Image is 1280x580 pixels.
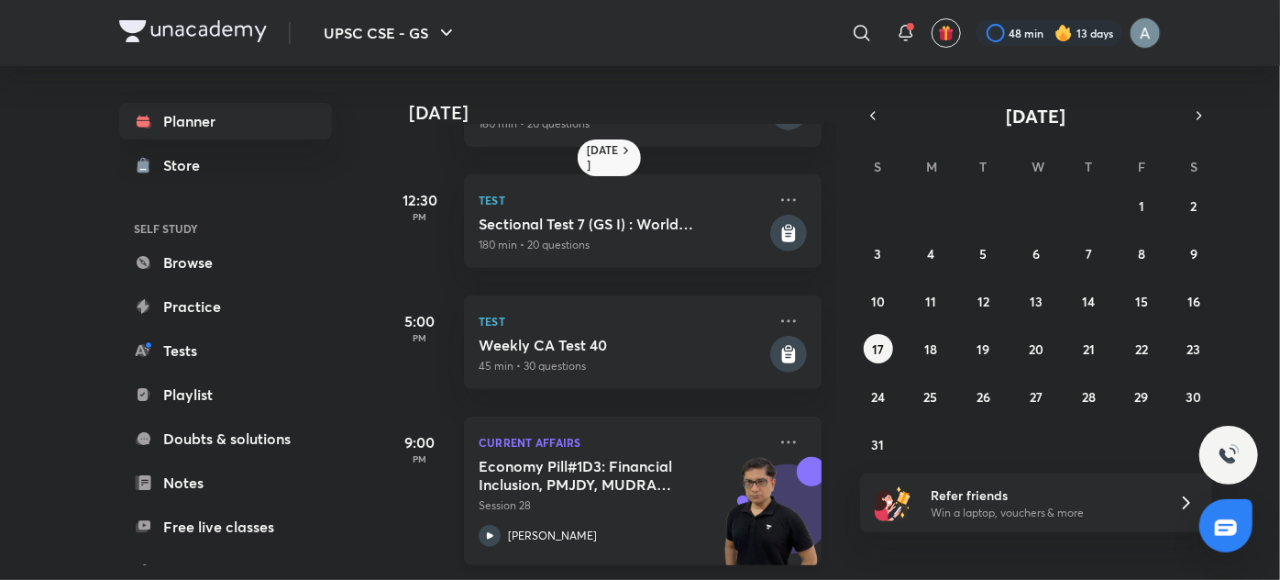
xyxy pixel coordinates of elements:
span: [DATE] [1007,104,1066,128]
abbr: Wednesday [1032,158,1044,175]
a: Company Logo [119,20,267,47]
abbr: August 3, 2025 [875,245,882,262]
button: August 16, 2025 [1179,286,1208,316]
abbr: August 31, 2025 [872,436,885,453]
img: streak [1054,24,1073,42]
a: Store [119,147,332,184]
button: August 13, 2025 [1021,286,1051,316]
abbr: August 5, 2025 [980,245,988,262]
a: Practice [119,288,332,325]
abbr: August 13, 2025 [1030,293,1043,310]
button: August 18, 2025 [916,334,945,363]
abbr: Friday [1138,158,1145,175]
button: August 20, 2025 [1021,334,1051,363]
button: UPSC CSE - GS [313,15,469,51]
abbr: Saturday [1190,158,1197,175]
abbr: Sunday [875,158,882,175]
img: ttu [1218,444,1240,466]
button: August 17, 2025 [864,334,893,363]
h5: Economy Pill#1D3: Financial Inclusion, PMJDY, MUDRA etc. [479,457,707,494]
abbr: August 27, 2025 [1030,388,1043,406]
abbr: August 23, 2025 [1187,340,1201,358]
button: August 7, 2025 [1074,239,1103,268]
abbr: August 4, 2025 [927,245,934,262]
button: August 11, 2025 [916,286,945,316]
abbr: Tuesday [980,158,988,175]
img: Anu Singh [1130,17,1161,49]
button: avatar [932,18,961,48]
abbr: August 16, 2025 [1187,293,1200,310]
button: August 8, 2025 [1127,239,1156,268]
button: August 12, 2025 [969,286,999,316]
p: 180 min • 20 questions [479,237,767,253]
button: August 23, 2025 [1179,334,1208,363]
abbr: August 29, 2025 [1134,388,1148,406]
button: August 30, 2025 [1179,382,1208,411]
button: August 4, 2025 [916,239,945,268]
button: August 3, 2025 [864,239,893,268]
button: August 28, 2025 [1074,382,1103,411]
button: August 25, 2025 [916,382,945,411]
p: PM [383,453,457,464]
abbr: August 14, 2025 [1082,293,1095,310]
abbr: August 25, 2025 [924,388,938,406]
a: Playlist [119,376,332,413]
p: PM [383,211,457,222]
p: 45 min • 30 questions [479,358,767,374]
button: August 26, 2025 [969,382,999,411]
button: August 10, 2025 [864,286,893,316]
h6: SELF STUDY [119,213,332,244]
p: Session 28 [479,497,767,514]
abbr: August 17, 2025 [872,340,884,358]
abbr: August 21, 2025 [1083,340,1095,358]
button: August 19, 2025 [969,334,999,363]
abbr: August 30, 2025 [1186,388,1202,406]
img: Company Logo [119,20,267,42]
abbr: August 1, 2025 [1139,197,1144,215]
button: [DATE] [886,103,1186,128]
button: August 5, 2025 [969,239,999,268]
p: 180 min • 20 questions [479,116,767,132]
button: August 24, 2025 [864,382,893,411]
button: August 9, 2025 [1179,239,1208,268]
a: Tests [119,332,332,369]
a: Planner [119,103,332,139]
img: referral [875,485,911,521]
h5: 5:00 [383,310,457,332]
abbr: August 24, 2025 [871,388,885,406]
abbr: August 26, 2025 [977,388,990,406]
a: Doubts & solutions [119,420,332,457]
h5: 9:00 [383,431,457,453]
p: Test [479,310,767,332]
abbr: Monday [926,158,937,175]
abbr: August 9, 2025 [1190,245,1197,262]
abbr: August 22, 2025 [1135,340,1148,358]
button: August 29, 2025 [1127,382,1156,411]
img: avatar [938,25,954,41]
p: [PERSON_NAME] [508,528,597,544]
h6: [DATE] [587,143,619,173]
abbr: August 6, 2025 [1032,245,1040,262]
button: August 14, 2025 [1074,286,1103,316]
button: August 1, 2025 [1127,191,1156,220]
a: Browse [119,244,332,281]
h4: [DATE] [409,102,840,124]
abbr: August 28, 2025 [1082,388,1096,406]
abbr: August 2, 2025 [1191,197,1197,215]
h5: Sectional Test 7 (GS I) : World Geography + Current Affairs [479,215,767,233]
abbr: August 20, 2025 [1029,340,1043,358]
button: August 21, 2025 [1074,334,1103,363]
abbr: August 19, 2025 [977,340,990,358]
p: Current Affairs [479,431,767,453]
p: Win a laptop, vouchers & more [931,505,1156,521]
div: Store [163,154,211,176]
p: Test [479,189,767,211]
h5: Weekly CA Test 40 [479,336,767,354]
abbr: August 11, 2025 [925,293,936,310]
button: August 31, 2025 [864,429,893,459]
a: Notes [119,464,332,501]
button: August 15, 2025 [1127,286,1156,316]
abbr: August 15, 2025 [1135,293,1148,310]
abbr: August 7, 2025 [1086,245,1092,262]
button: August 27, 2025 [1021,382,1051,411]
